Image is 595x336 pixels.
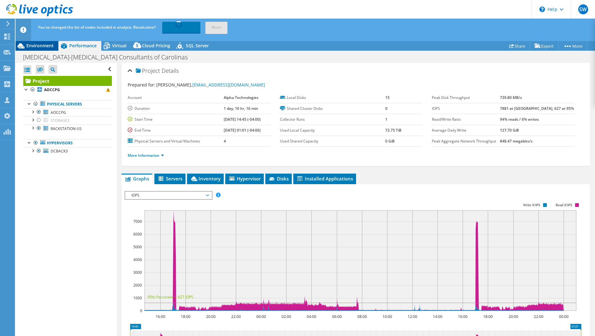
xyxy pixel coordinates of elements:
span: Performance [69,43,97,49]
b: 1 day, 10 hr, 16 min [224,106,258,111]
b: 94% reads / 6% writes [500,117,539,122]
label: Physical Servers and Virtual Machines [128,138,223,144]
text: 5000 [133,244,142,250]
b: 848.47 megabits/s [500,138,533,144]
label: Used Shared Capacity [280,138,386,144]
text: 18:00 [181,314,190,319]
text: 16:00 [156,314,165,319]
b: Alpha Technologies [224,95,259,100]
b: 7881 at [GEOGRAPHIC_DATA], 627 at 95% [500,106,574,111]
text: 04:00 [307,314,316,319]
text: 14:00 [433,314,442,319]
text: 95th Percentile = 627 IOPS [148,294,193,300]
label: Peak Disk Throughput [432,95,500,101]
a: Recalculating... [162,22,200,33]
text: 22:00 [231,314,241,319]
b: 1 [385,117,387,122]
a: Hypervisors [23,139,112,147]
text: 00:00 [559,314,569,319]
b: 72.75 TiB [385,128,401,133]
a: More Information [128,153,164,158]
b: 15 [385,95,390,100]
a: AOCCPG [23,86,112,94]
b: 739.80 MB/s [500,95,522,100]
text: 18:00 [483,314,493,319]
a: DCBACK3 [23,147,112,155]
label: End Time [128,127,223,133]
a: RACKSTATION-US [23,124,112,133]
span: You've changed the list of nodes included in analysis. Recalculate? [38,25,156,30]
span: SW [578,4,588,14]
label: Used Local Capacity [280,127,386,133]
label: IOPS [432,105,500,112]
b: AOCCPG [44,87,60,92]
span: AOCCPG [51,110,66,115]
span: SQL Server [186,43,209,49]
text: Read IOPS [556,203,573,207]
label: Shared Cluster Disks [280,105,386,112]
label: Prepared for: [128,82,155,88]
b: [DATE] 01:01 (-04:00) [224,128,261,133]
text: 7000 [133,219,142,224]
span: [PERSON_NAME], [156,82,265,88]
label: Start Time [128,116,223,123]
span: Environment [26,43,54,49]
a: AOCCPG [23,108,112,116]
span: RACKSTATION-US [51,126,82,131]
a: More [558,41,587,51]
text: 1000 [133,295,142,301]
text: 02:00 [281,314,291,319]
text: 20:00 [206,314,216,319]
a: Export [530,41,559,51]
span: Cloud Pricing [142,43,170,49]
text: 10:00 [382,314,392,319]
b: [DATE] 14:45 (-04:00) [224,117,261,122]
text: 3000 [133,270,142,275]
text: 08:00 [357,314,367,319]
span: Disks [268,175,289,182]
a: Project [23,76,112,86]
label: Duration [128,105,223,112]
b: 0 [385,106,387,111]
h1: [MEDICAL_DATA]-[MEDICAL_DATA] Consultants of Carolinas [20,54,197,61]
span: Inventory [190,175,221,182]
span: Servers [158,175,182,182]
span: Installed Applications [296,175,353,182]
a: Physical Servers [23,100,112,108]
span: Virtual [112,43,126,49]
text: 0 [140,308,142,313]
text: 20:00 [509,314,518,319]
text: Write IOPS [523,203,541,207]
span: Details [162,67,179,74]
span: STORAGE2 [51,118,70,123]
svg: \n [539,7,545,12]
text: 06:00 [332,314,342,319]
label: Collector Runs [280,116,386,123]
text: 00:00 [256,314,266,319]
label: Average Daily Write [432,127,500,133]
b: 4 [224,138,226,144]
b: 127.70 GiB [500,128,519,133]
label: Local Disks [280,95,386,101]
span: IOPS [128,192,208,199]
text: 6000 [133,231,142,237]
a: [EMAIL_ADDRESS][DOMAIN_NAME] [192,82,265,88]
label: Peak Aggregate Network Throughput [432,138,500,144]
a: STORAGE2 [23,116,112,124]
text: 12:00 [408,314,417,319]
span: DCBACK3 [51,148,68,154]
b: 0 GiB [385,138,395,144]
span: Hypervisor [228,175,261,182]
a: Share [505,41,530,51]
text: 4000 [133,257,142,262]
text: 22:00 [534,314,543,319]
label: Read/Write Ratio [432,116,500,123]
span: Graphs [125,175,149,182]
text: 2000 [133,282,142,288]
label: Account [128,95,223,101]
text: 16:00 [458,314,468,319]
span: Project [136,68,160,74]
